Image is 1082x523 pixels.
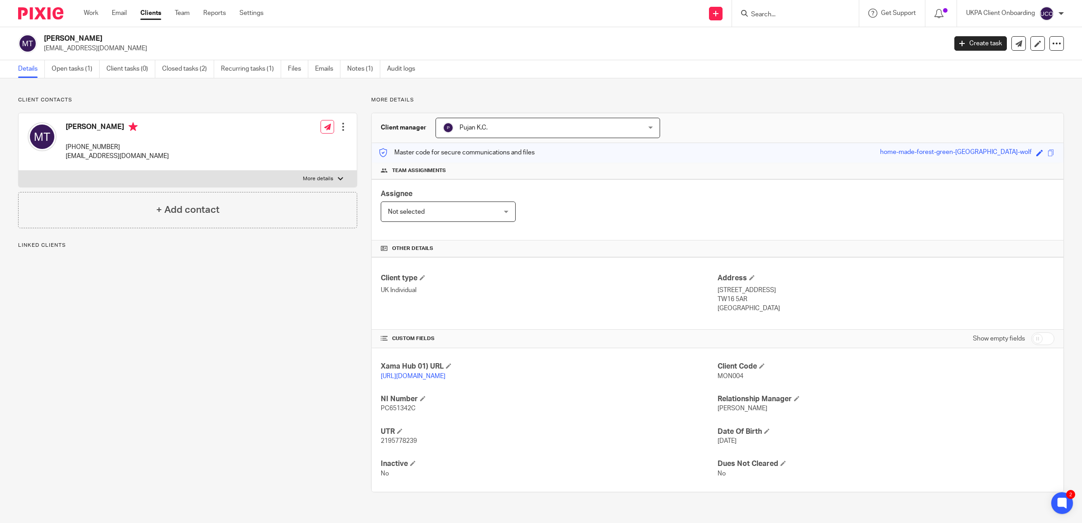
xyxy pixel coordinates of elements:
[1066,490,1075,499] div: 2
[315,60,340,78] a: Emails
[718,427,1054,437] h4: Date Of Birth
[718,286,1054,295] p: [STREET_ADDRESS]
[381,123,426,132] h3: Client manager
[221,60,281,78] a: Recurring tasks (1)
[718,394,1054,404] h4: Relationship Manager
[140,9,161,18] a: Clients
[156,203,220,217] h4: + Add contact
[129,122,138,131] i: Primary
[112,9,127,18] a: Email
[443,122,454,133] img: svg%3E
[66,143,169,152] p: [PHONE_NUMBER]
[239,9,263,18] a: Settings
[381,405,416,412] span: PC651342C
[84,9,98,18] a: Work
[718,373,743,379] span: MON004
[381,394,718,404] h4: NI Number
[381,427,718,437] h4: UTR
[392,167,446,174] span: Team assignments
[881,10,916,16] span: Get Support
[381,335,718,342] h4: CUSTOM FIELDS
[162,60,214,78] a: Closed tasks (2)
[1039,6,1054,21] img: svg%3E
[203,9,226,18] a: Reports
[44,34,761,43] h2: [PERSON_NAME]
[381,362,718,371] h4: Xama Hub 01) URL
[381,190,412,197] span: Assignee
[371,96,1064,104] p: More details
[18,60,45,78] a: Details
[392,245,433,252] span: Other details
[387,60,422,78] a: Audit logs
[18,242,357,249] p: Linked clients
[66,122,169,134] h4: [PERSON_NAME]
[973,334,1025,343] label: Show empty fields
[718,459,1054,469] h4: Dues Not Cleared
[52,60,100,78] a: Open tasks (1)
[175,9,190,18] a: Team
[381,470,389,477] span: No
[381,373,445,379] a: [URL][DOMAIN_NAME]
[378,148,535,157] p: Master code for secure communications and files
[347,60,380,78] a: Notes (1)
[66,152,169,161] p: [EMAIL_ADDRESS][DOMAIN_NAME]
[718,295,1054,304] p: TW16 5AR
[880,148,1032,158] div: home-made-forest-green-[GEOGRAPHIC_DATA]-wolf
[718,405,767,412] span: [PERSON_NAME]
[381,286,718,295] p: UK Individual
[381,273,718,283] h4: Client type
[718,304,1054,313] p: [GEOGRAPHIC_DATA]
[106,60,155,78] a: Client tasks (0)
[18,96,357,104] p: Client contacts
[954,36,1007,51] a: Create task
[718,470,726,477] span: No
[460,125,488,131] span: Pujan K.C.
[44,44,941,53] p: [EMAIL_ADDRESS][DOMAIN_NAME]
[28,122,57,151] img: svg%3E
[381,459,718,469] h4: Inactive
[381,438,417,444] span: 2195778239
[18,34,37,53] img: svg%3E
[966,9,1035,18] p: UKPA Client Onboarding
[750,11,832,19] input: Search
[18,7,63,19] img: Pixie
[718,438,737,444] span: [DATE]
[718,362,1054,371] h4: Client Code
[303,175,333,182] p: More details
[288,60,308,78] a: Files
[718,273,1054,283] h4: Address
[388,209,425,215] span: Not selected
